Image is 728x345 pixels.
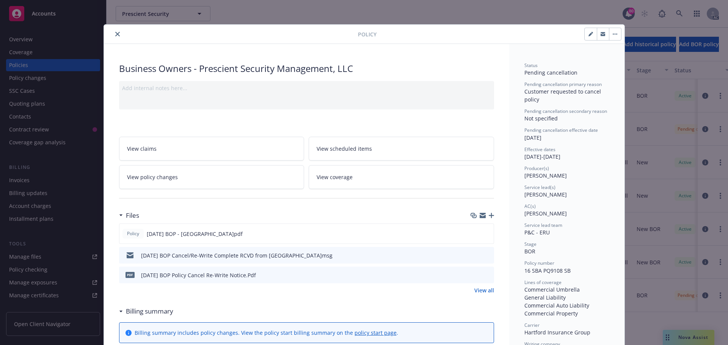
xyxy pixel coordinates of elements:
[474,286,494,294] a: View all
[472,251,478,259] button: download file
[126,306,173,316] h3: Billing summary
[524,69,577,76] span: Pending cancellation
[309,165,494,189] a: View coverage
[119,306,173,316] div: Billing summary
[141,251,333,259] div: [DATE] BOP Cancel/Re-Write Complete RCVD from [GEOGRAPHIC_DATA]msg
[126,272,135,278] span: Pdf
[524,286,609,293] div: Commercial Umbrella
[126,211,139,220] h3: Files
[119,211,139,220] div: Files
[524,203,536,209] span: AC(s)
[524,210,567,217] span: [PERSON_NAME]
[119,137,304,161] a: View claims
[147,230,243,238] span: [DATE] BOP - [GEOGRAPHIC_DATA]pdf
[524,115,558,122] span: Not specified
[524,88,602,103] span: Customer requested to cancel policy
[135,329,398,337] div: Billing summary includes policy changes. View the policy start billing summary on the .
[127,145,157,153] span: View claims
[524,146,609,161] div: [DATE] - [DATE]
[524,146,555,153] span: Effective dates
[524,222,562,228] span: Service lead team
[484,251,491,259] button: preview file
[119,62,494,75] div: Business Owners - Prescient Security Management, LLC
[524,127,598,133] span: Pending cancellation effective date
[484,271,491,279] button: preview file
[484,230,491,238] button: preview file
[472,230,478,238] button: download file
[358,30,377,38] span: Policy
[524,241,537,247] span: Stage
[524,229,550,236] span: P&C - ERU
[524,267,571,274] span: 16 SBA PQ9108 SB
[524,165,549,172] span: Producer(s)
[119,165,304,189] a: View policy changes
[524,62,538,69] span: Status
[524,329,590,336] span: Hartford Insurance Group
[524,260,554,266] span: Policy number
[524,81,602,87] span: Pending cancellation primary reason
[524,191,567,198] span: [PERSON_NAME]
[472,271,478,279] button: download file
[317,173,353,181] span: View coverage
[113,30,122,39] button: close
[524,248,535,255] span: BOR
[524,322,540,328] span: Carrier
[524,134,541,141] span: [DATE]
[524,184,555,190] span: Service lead(s)
[524,309,609,317] div: Commercial Property
[355,329,397,336] a: policy start page
[122,84,491,92] div: Add internal notes here...
[524,279,562,286] span: Lines of coverage
[126,230,141,237] span: Policy
[127,173,178,181] span: View policy changes
[524,293,609,301] div: General Liability
[524,108,607,114] span: Pending cancellation secondary reason
[524,172,567,179] span: [PERSON_NAME]
[141,271,256,279] div: [DATE] BOP Policy Cancel Re-Write Notice.Pdf
[309,137,494,161] a: View scheduled items
[317,145,372,153] span: View scheduled items
[524,301,609,309] div: Commercial Auto Liability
